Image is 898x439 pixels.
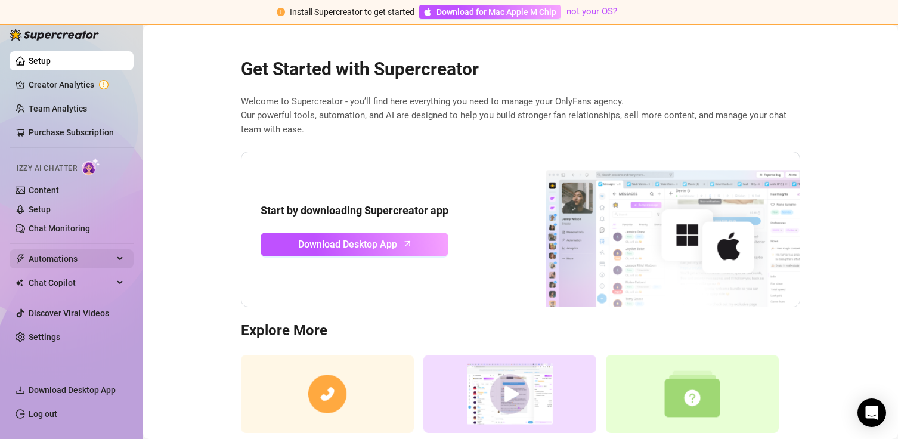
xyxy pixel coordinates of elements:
[566,6,617,17] a: not your OS?
[241,95,800,137] span: Welcome to Supercreator - you’ll find here everything you need to manage your OnlyFans agency. Ou...
[29,186,59,195] a: Content
[298,237,397,252] span: Download Desktop App
[401,237,414,251] span: arrow-up
[290,7,414,17] span: Install Supercreator to get started
[857,398,886,427] div: Open Intercom Messenger
[606,355,779,433] img: setup agency guide
[29,75,124,94] a: Creator Analytics exclamation-circle
[419,5,561,19] a: Download for Mac Apple M Chip
[82,158,100,175] img: AI Chatter
[29,249,113,268] span: Automations
[241,355,414,433] img: consulting call
[241,58,800,81] h2: Get Started with Supercreator
[423,8,432,16] span: apple
[261,204,448,217] strong: Start by downloading Supercreator app
[29,104,87,113] a: Team Analytics
[436,5,556,18] span: Download for Mac Apple M Chip
[16,254,25,264] span: thunderbolt
[241,321,800,341] h3: Explore More
[10,29,99,41] img: logo-BBDzfeDw.svg
[423,355,596,433] img: supercreator demo
[29,273,113,292] span: Chat Copilot
[29,205,51,214] a: Setup
[29,385,116,395] span: Download Desktop App
[29,308,109,318] a: Discover Viral Videos
[16,279,23,287] img: Chat Copilot
[17,163,77,174] span: Izzy AI Chatter
[16,385,25,395] span: download
[277,8,285,16] span: exclamation-circle
[29,409,57,419] a: Log out
[29,332,60,342] a: Settings
[261,233,448,256] a: Download Desktop Apparrow-up
[29,56,51,66] a: Setup
[29,224,90,233] a: Chat Monitoring
[501,152,800,307] img: download app
[29,123,124,142] a: Purchase Subscription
